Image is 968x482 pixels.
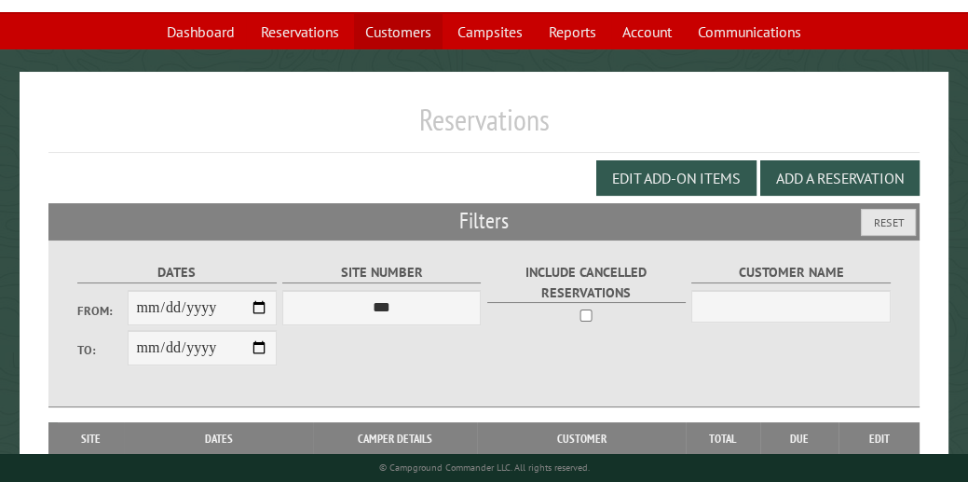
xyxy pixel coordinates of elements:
button: Edit Add-on Items [596,160,757,196]
label: Customer Name [691,262,890,283]
th: Site [58,422,124,455]
a: Customers [354,14,443,49]
th: Dates [124,422,313,455]
th: Due [760,422,839,455]
th: Edit [838,422,920,455]
h2: Filters [48,203,920,239]
a: Campsites [446,14,534,49]
a: Account [611,14,683,49]
th: Total [686,422,760,455]
button: Add a Reservation [760,160,920,196]
button: Reset [861,209,916,236]
th: Customer [477,422,685,455]
a: Communications [687,14,812,49]
h1: Reservations [48,102,920,153]
a: Reservations [250,14,350,49]
small: © Campground Commander LLC. All rights reserved. [379,461,590,474]
a: Dashboard [156,14,246,49]
label: To: [77,341,127,359]
label: From: [77,302,127,320]
th: Camper Details [313,422,477,455]
label: Site Number [282,262,481,283]
label: Dates [77,262,276,283]
label: Include Cancelled Reservations [487,262,686,303]
a: Reports [538,14,607,49]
